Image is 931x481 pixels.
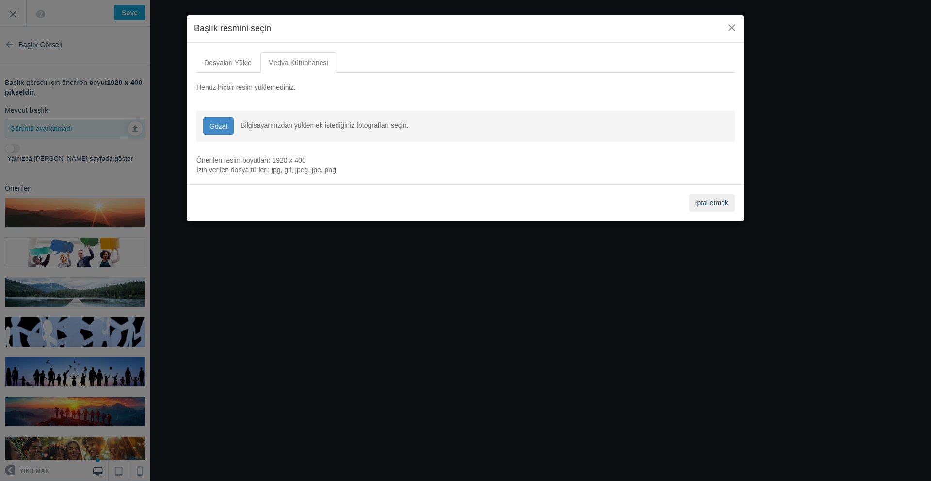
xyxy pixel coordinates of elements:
font: İptal etmek [695,199,728,207]
font: Dosyaları Yükle [204,59,252,66]
font: Önerilen resim boyutları: 1920 x 400 [196,156,306,164]
font: Başlık resmini seçin [194,23,271,33]
font: Bilgisayarınızdan yüklemek istediğiniz fotoğrafları seçin. [241,121,408,129]
font: İzin verilen dosya türleri: jpg, gif, jpeg, jpe, png. [196,166,338,174]
button: İptal etmek [689,194,735,212]
font: Henüz hiçbir resim yüklemediniz. [196,83,296,91]
font: Medya Kütüphanesi [268,59,328,66]
font: Gözat [209,123,227,131]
